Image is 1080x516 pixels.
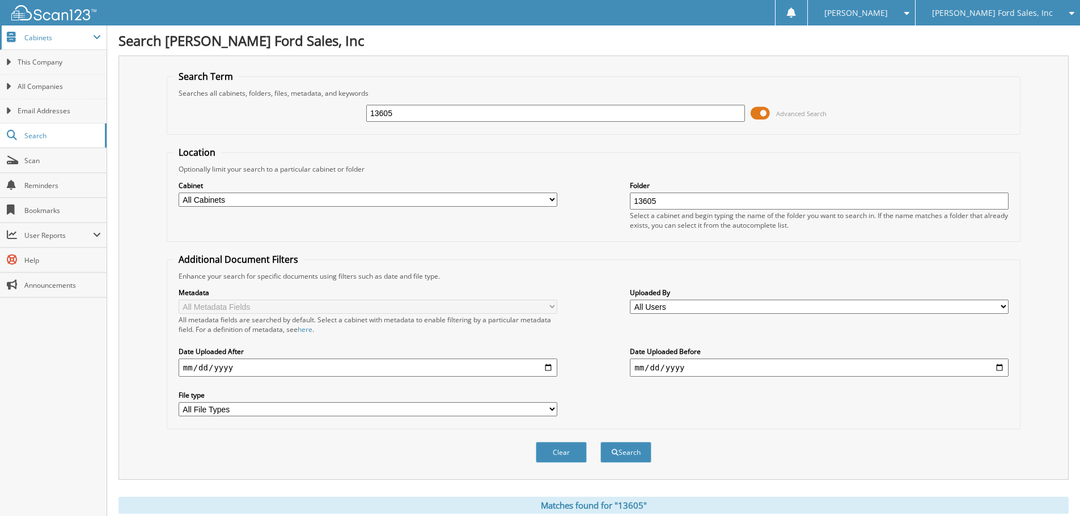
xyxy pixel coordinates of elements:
[932,10,1053,16] span: [PERSON_NAME] Ford Sales, Inc
[298,325,312,334] a: here
[536,442,587,463] button: Clear
[824,10,888,16] span: [PERSON_NAME]
[630,359,1009,377] input: end
[24,206,101,215] span: Bookmarks
[118,497,1069,514] div: Matches found for "13605"
[630,288,1009,297] label: Uploaded By
[600,442,651,463] button: Search
[1023,462,1080,516] iframe: Chat Widget
[776,109,827,118] span: Advanced Search
[24,255,101,265] span: Help
[179,390,557,400] label: File type
[24,181,101,190] span: Reminders
[24,231,93,240] span: User Reports
[173,271,1014,281] div: Enhance your search for specific documents using filters such as date and file type.
[179,181,557,190] label: Cabinet
[18,106,101,116] span: Email Addresses
[630,211,1009,230] div: Select a cabinet and begin typing the name of the folder you want to search in. If the name match...
[179,359,557,377] input: start
[173,70,239,83] legend: Search Term
[173,164,1014,174] div: Optionally limit your search to a particular cabinet or folder
[173,253,304,266] legend: Additional Document Filters
[179,315,557,334] div: All metadata fields are searched by default. Select a cabinet with metadata to enable filtering b...
[118,31,1069,50] h1: Search [PERSON_NAME] Ford Sales, Inc
[18,57,101,67] span: This Company
[11,5,96,20] img: scan123-logo-white.svg
[18,82,101,92] span: All Companies
[179,347,557,356] label: Date Uploaded After
[173,88,1014,98] div: Searches all cabinets, folders, files, metadata, and keywords
[24,33,93,42] span: Cabinets
[630,181,1009,190] label: Folder
[630,347,1009,356] label: Date Uploaded Before
[24,156,101,165] span: Scan
[179,288,557,297] label: Metadata
[173,146,221,159] legend: Location
[24,131,99,140] span: Search
[24,280,101,290] span: Announcements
